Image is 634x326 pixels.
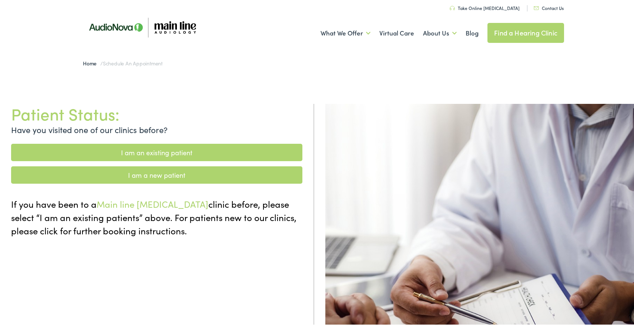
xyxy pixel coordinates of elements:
a: Virtual Care [379,18,414,45]
a: Blog [466,18,479,45]
a: What We Offer [321,18,370,45]
a: Contact Us [534,3,564,10]
span: / [83,58,162,65]
a: Home [83,58,100,65]
a: I am an existing patient [11,142,302,160]
img: utility icon [534,5,539,9]
p: Have you visited one of our clinics before? [11,122,302,134]
p: If you have been to a clinic before, please select “I am an existing patients” above. For patient... [11,196,302,236]
a: Take Online [MEDICAL_DATA] [450,3,520,10]
h1: Patient Status: [11,102,302,122]
span: Schedule an Appointment [103,58,162,65]
a: I am a new patient [11,165,302,182]
a: About Us [423,18,457,45]
img: utility icon [450,4,455,9]
span: Main line [MEDICAL_DATA] [97,196,208,208]
a: Find a Hearing Clinic [487,21,564,41]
